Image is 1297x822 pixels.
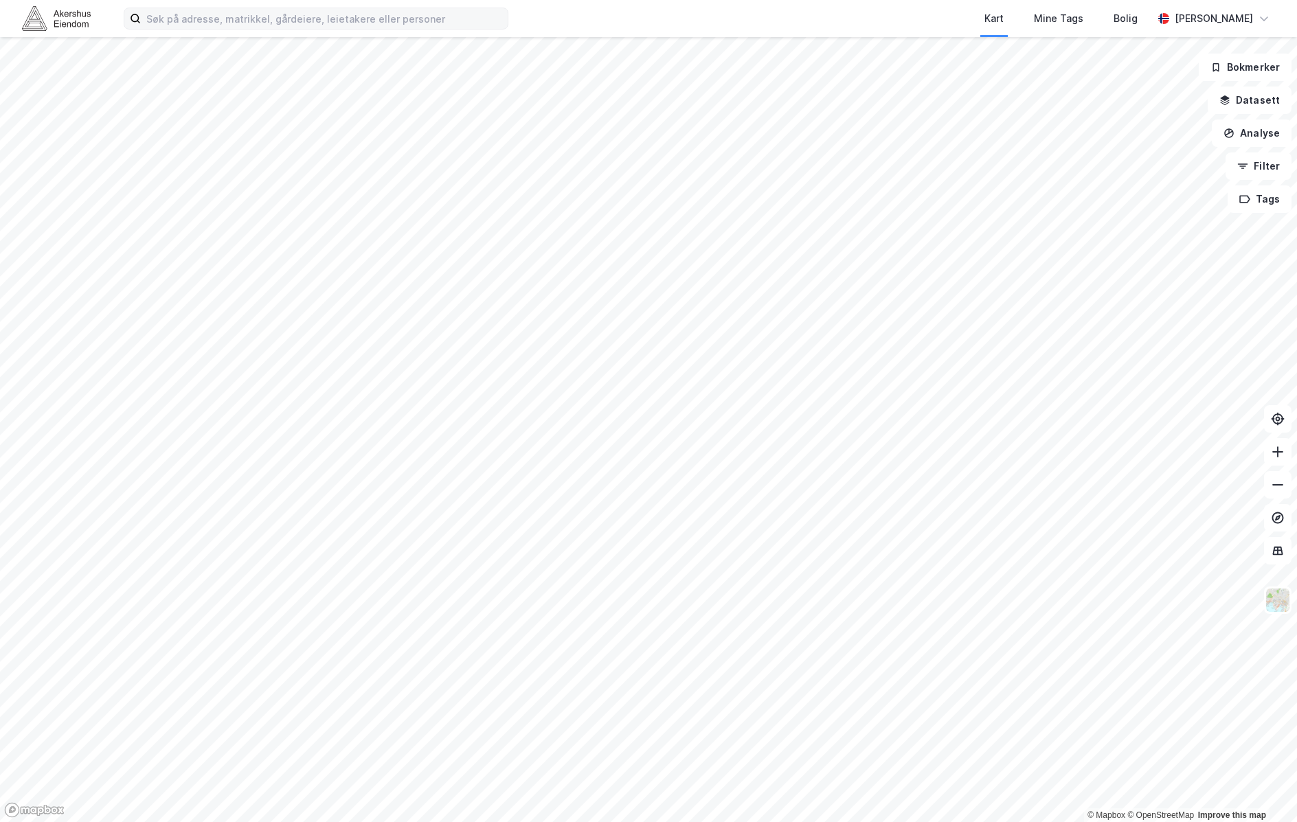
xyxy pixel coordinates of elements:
img: Z [1265,587,1291,613]
div: Kart [984,10,1004,27]
button: Filter [1226,152,1292,180]
button: Analyse [1212,119,1292,147]
div: Bolig [1114,10,1138,27]
button: Datasett [1208,87,1292,114]
div: [PERSON_NAME] [1175,10,1253,27]
img: akershus-eiendom-logo.9091f326c980b4bce74ccdd9f866810c.svg [22,6,91,30]
input: Søk på adresse, matrikkel, gårdeiere, leietakere eller personer [141,8,508,29]
iframe: Chat Widget [1228,756,1297,822]
button: Tags [1228,185,1292,213]
a: Mapbox homepage [4,802,65,818]
button: Bokmerker [1199,54,1292,81]
a: Improve this map [1198,810,1266,820]
a: Mapbox [1087,810,1125,820]
div: Mine Tags [1034,10,1083,27]
div: Kontrollprogram for chat [1228,756,1297,822]
a: OpenStreetMap [1127,810,1194,820]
